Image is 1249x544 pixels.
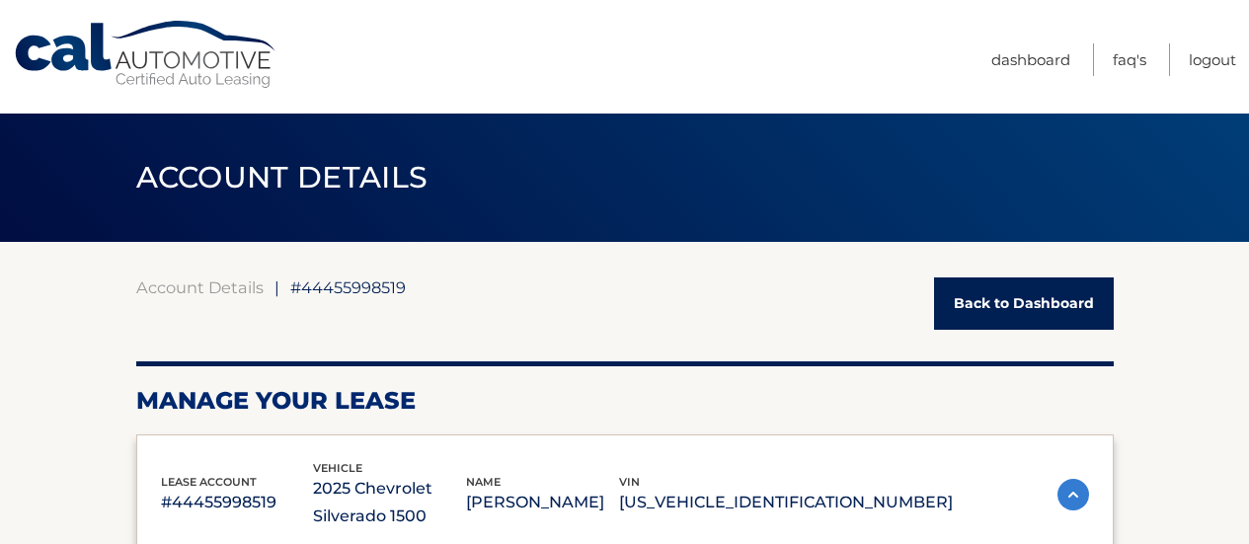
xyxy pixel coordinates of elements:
span: | [274,277,279,297]
span: #44455998519 [290,277,406,297]
a: Cal Automotive [13,20,279,90]
span: lease account [161,475,257,489]
a: Account Details [136,277,264,297]
p: [US_VEHICLE_IDENTIFICATION_NUMBER] [619,489,953,516]
span: name [466,475,501,489]
a: Back to Dashboard [934,277,1114,330]
img: accordion-active.svg [1057,479,1089,510]
p: [PERSON_NAME] [466,489,619,516]
a: FAQ's [1113,43,1146,76]
span: vin [619,475,640,489]
p: #44455998519 [161,489,314,516]
span: ACCOUNT DETAILS [136,159,429,195]
h2: Manage Your Lease [136,386,1114,416]
a: Dashboard [991,43,1070,76]
a: Logout [1189,43,1236,76]
span: vehicle [313,461,362,475]
p: 2025 Chevrolet Silverado 1500 [313,475,466,530]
